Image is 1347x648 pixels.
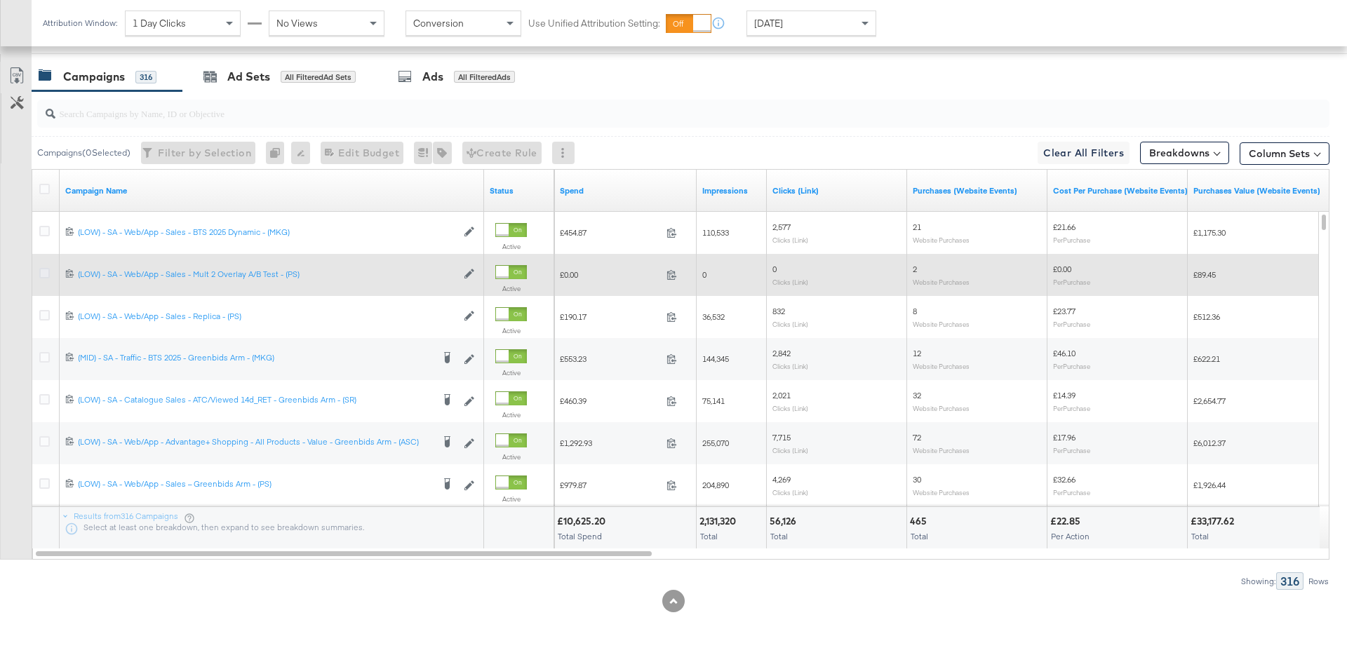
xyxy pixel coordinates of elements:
sub: Clicks (Link) [772,488,808,497]
div: 56,126 [770,515,800,528]
span: £979.87 [560,480,661,490]
span: £454.87 [560,227,661,238]
span: £622.21 [1193,353,1220,364]
a: (LOW) - SA - Web/App - Sales - Mult 2 Overlay A/B Test - (PS) [78,269,457,281]
span: 4,269 [772,474,791,485]
span: £460.39 [560,396,661,406]
sub: Website Purchases [913,278,970,286]
span: £0.00 [1053,264,1071,274]
label: Active [495,410,527,419]
span: 7,715 [772,432,791,443]
div: 316 [1276,572,1304,590]
div: (LOW) - SA - Web/App - Advantage+ Shopping - All Products - Value - Greenbids Arm - (ASC) [78,436,432,447]
div: Showing: [1240,576,1276,586]
label: Active [495,326,527,335]
a: The total value of the purchase actions tracked by your Custom Audience pixel on your website aft... [1193,185,1322,196]
div: 316 [135,71,156,83]
div: (LOW) - SA - Catalogue Sales - ATC/Viewed 14d_RET - Greenbids Arm - (SR) [78,394,432,405]
a: The total amount spent to date. [560,185,691,196]
a: (LOW) - SA - Catalogue Sales - ATC/Viewed 14d_RET - Greenbids Arm - (SR) [78,394,432,408]
span: 255,070 [702,438,729,448]
span: 12 [913,348,921,358]
div: 465 [910,515,931,528]
span: £190.17 [560,311,661,322]
a: The number of clicks on links appearing on your ad or Page that direct people to your sites off F... [772,185,902,196]
span: 21 [913,222,921,232]
sub: Clicks (Link) [772,278,808,286]
label: Active [495,452,527,461]
span: [DATE] [754,17,783,29]
span: £32.66 [1053,474,1075,485]
span: £512.36 [1193,311,1220,322]
div: (LOW) - SA - Web/App - Sales - Mult 2 Overlay A/B Test - (PS) [78,269,457,280]
span: 832 [772,306,785,316]
span: 1 Day Clicks [133,17,186,29]
span: 72 [913,432,921,443]
button: Breakdowns [1140,142,1229,164]
sub: Per Purchase [1053,488,1090,497]
span: £1,292.93 [560,438,661,448]
label: Active [495,242,527,251]
span: 32 [913,390,921,400]
div: £33,177.62 [1191,515,1238,528]
a: The average cost for each purchase tracked by your Custom Audience pixel on your website after pe... [1053,185,1188,196]
div: (MID) - SA - Traffic - BTS 2025 - Greenbids Arm - (MKG) [78,352,432,363]
span: £46.10 [1053,348,1075,358]
a: (LOW) - SA - Web/App - Sales – Greenbids Arm - (PS) [78,478,432,492]
sub: Per Purchase [1053,320,1090,328]
sub: Website Purchases [913,446,970,454]
span: 2,021 [772,390,791,400]
a: (LOW) - SA - Web/App - Advantage+ Shopping - All Products - Value - Greenbids Arm - (ASC) [78,436,432,450]
sub: Per Purchase [1053,446,1090,454]
label: Use Unified Attribution Setting: [528,17,660,30]
span: £17.96 [1053,432,1075,443]
button: Column Sets [1240,142,1329,165]
div: Campaigns [63,69,125,85]
span: 30 [913,474,921,485]
span: 0 [702,269,706,280]
span: £14.39 [1053,390,1075,400]
sub: Website Purchases [913,404,970,412]
div: (LOW) - SA - Web/App - Sales - BTS 2025 Dynamic - (MKG) [78,227,457,238]
span: £1,926.44 [1193,480,1226,490]
span: £1,175.30 [1193,227,1226,238]
sub: Per Purchase [1053,362,1090,370]
span: 36,532 [702,311,725,322]
span: Per Action [1051,531,1090,541]
sub: Website Purchases [913,488,970,497]
span: £89.45 [1193,269,1216,280]
div: 2,131,320 [699,515,740,528]
div: (LOW) - SA - Web/App - Sales - Replica - (PS) [78,311,457,322]
span: 0 [772,264,777,274]
div: £22.85 [1050,515,1085,528]
a: (LOW) - SA - Web/App - Sales - Replica - (PS) [78,311,457,323]
label: Active [495,368,527,377]
a: (LOW) - SA - Web/App - Sales - BTS 2025 Dynamic - (MKG) [78,227,457,238]
a: The number of times a purchase was made tracked by your Custom Audience pixel on your website aft... [913,185,1042,196]
span: Total [1191,531,1209,541]
div: Rows [1308,576,1329,586]
a: (MID) - SA - Traffic - BTS 2025 - Greenbids Arm - (MKG) [78,352,432,366]
sub: Website Purchases [913,236,970,244]
div: £10,625.20 [557,515,610,528]
span: Conversion [413,17,464,29]
div: All Filtered Ad Sets [281,71,356,83]
label: Active [495,494,527,504]
span: Total [700,531,718,541]
div: (LOW) - SA - Web/App - Sales – Greenbids Arm - (PS) [78,478,432,490]
sub: Per Purchase [1053,278,1090,286]
sub: Clicks (Link) [772,404,808,412]
span: 110,533 [702,227,729,238]
span: 204,890 [702,480,729,490]
span: Total Spend [558,531,602,541]
span: 2 [913,264,917,274]
span: 8 [913,306,917,316]
span: 75,141 [702,396,725,406]
div: All Filtered Ads [454,71,515,83]
span: 2,577 [772,222,791,232]
input: Search Campaigns by Name, ID or Objective [55,94,1211,121]
span: Clear All Filters [1043,144,1124,162]
div: 0 [266,142,291,164]
a: Your campaign name. [65,185,478,196]
sub: Clicks (Link) [772,362,808,370]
